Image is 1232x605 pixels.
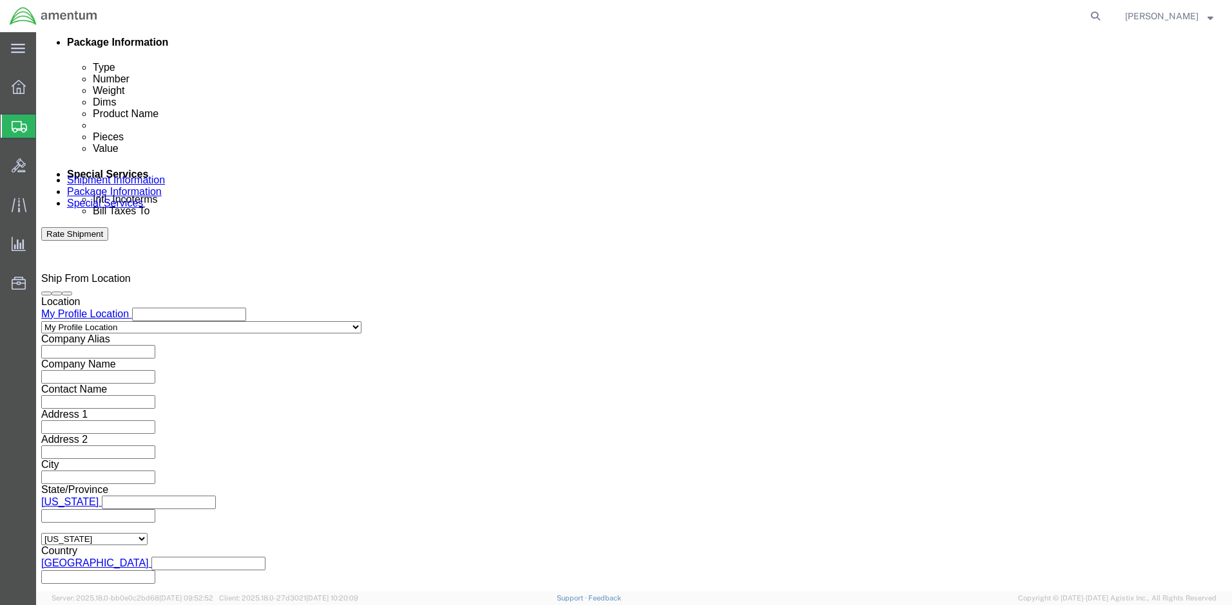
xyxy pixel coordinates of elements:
[557,594,589,602] a: Support
[219,594,358,602] span: Client: 2025.18.0-27d3021
[588,594,621,602] a: Feedback
[9,6,98,26] img: logo
[52,594,213,602] span: Server: 2025.18.0-bb0e0c2bd68
[159,594,213,602] span: [DATE] 09:52:52
[1018,593,1217,604] span: Copyright © [DATE]-[DATE] Agistix Inc., All Rights Reserved
[36,32,1232,591] iframe: FS Legacy Container
[306,594,358,602] span: [DATE] 10:20:09
[1125,9,1198,23] span: Kayla Gray
[1124,8,1214,24] button: [PERSON_NAME]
